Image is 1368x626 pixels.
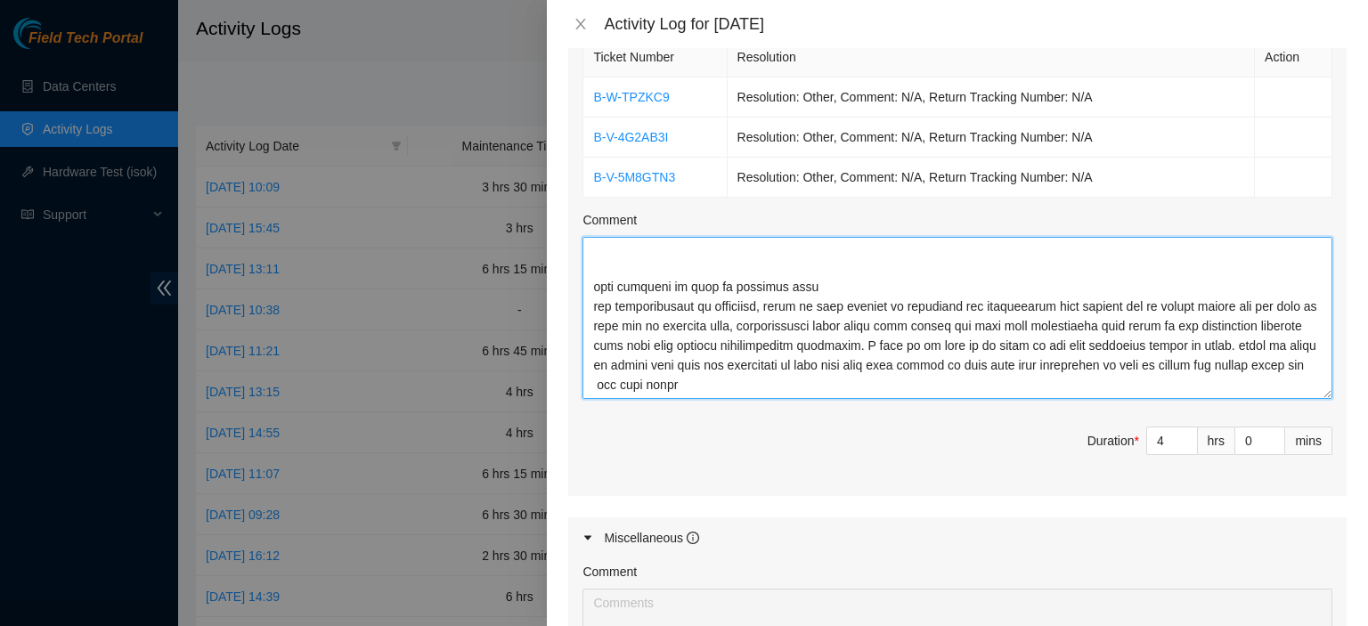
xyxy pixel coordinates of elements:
[604,14,1347,34] div: Activity Log for [DATE]
[1087,431,1139,451] div: Duration
[728,118,1256,158] td: Resolution: Other, Comment: N/A, Return Tracking Number: N/A
[1198,427,1235,455] div: hrs
[582,533,593,543] span: caret-right
[593,130,668,144] a: B-V-4G2AB3I
[582,210,637,230] label: Comment
[574,17,588,31] span: close
[604,528,699,548] div: Miscellaneous
[593,170,675,184] a: B-V-5M8GTN3
[728,77,1256,118] td: Resolution: Other, Comment: N/A, Return Tracking Number: N/A
[687,532,699,544] span: info-circle
[1255,37,1332,77] th: Action
[593,90,669,104] a: B-W-TPZKC9
[728,37,1256,77] th: Resolution
[568,517,1347,558] div: Miscellaneous info-circle
[1285,427,1332,455] div: mins
[728,158,1256,198] td: Resolution: Other, Comment: N/A, Return Tracking Number: N/A
[582,562,637,581] label: Comment
[582,237,1332,399] textarea: Comment
[568,16,593,33] button: Close
[583,37,727,77] th: Ticket Number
